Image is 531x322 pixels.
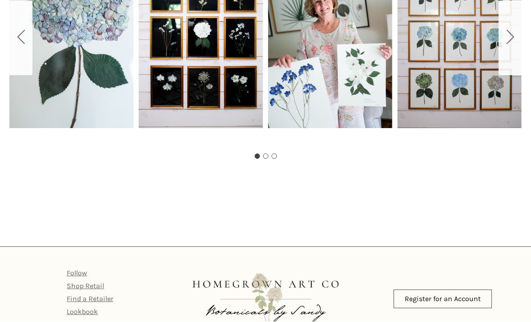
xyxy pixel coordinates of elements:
[271,154,277,159] button: Go to slide 3
[67,269,87,278] a: Follow
[9,1,32,76] button: Go to slide 3
[67,282,104,290] a: Shop Retail
[254,154,260,159] button: Go to slide 1
[67,308,98,316] a: Lookbook
[499,1,522,76] button: Go to slide 2
[67,295,113,303] a: Find a Retailer
[394,290,492,309] a: Register for an Account
[263,154,268,159] button: Go to slide 2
